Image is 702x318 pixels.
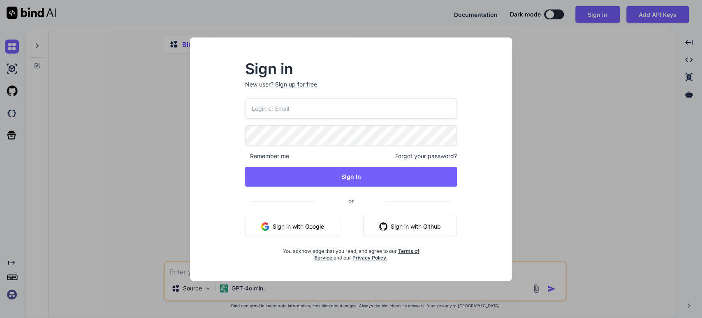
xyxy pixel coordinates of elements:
[245,167,457,187] button: Sign In
[245,80,457,98] p: New user?
[275,80,317,89] div: Sign up for free
[395,152,457,160] span: Forgot your password?
[261,222,269,231] img: google
[280,243,422,261] div: You acknowledge that you read, and agree to our and our
[352,255,388,261] a: Privacy Policy.
[245,217,340,236] button: Sign in with Google
[363,217,457,236] button: Sign in with Github
[245,152,289,160] span: Remember me
[245,98,457,119] input: Login or Email
[315,191,387,211] span: or
[314,248,419,261] a: Terms of Service
[379,222,387,231] img: github
[245,62,457,75] h2: Sign in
